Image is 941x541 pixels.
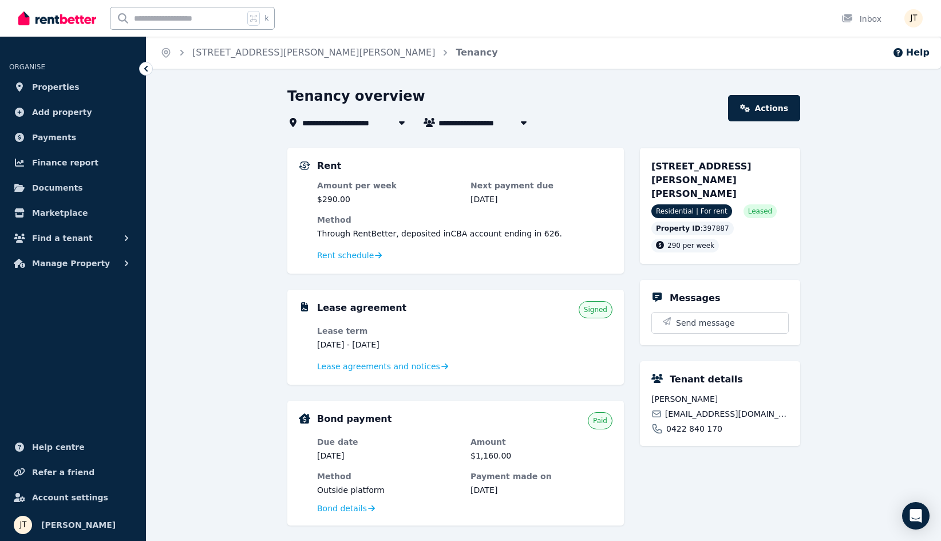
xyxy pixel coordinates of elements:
dd: $1,160.00 [470,450,612,461]
dd: [DATE] [317,450,459,461]
span: Leased [748,207,772,216]
div: : 397887 [651,222,734,235]
span: Signed [584,305,607,314]
span: [PERSON_NAME] [651,393,789,405]
img: Rental Payments [299,161,310,170]
a: Tenancy [456,47,497,58]
span: [EMAIL_ADDRESS][DOMAIN_NAME] [665,408,789,420]
h5: Messages [670,291,720,305]
span: Marketplace [32,206,88,220]
span: Help centre [32,440,85,454]
dd: [DATE] [470,484,612,496]
dt: Amount per week [317,180,459,191]
span: Add property [32,105,92,119]
img: Jamie Taylor [14,516,32,534]
span: [PERSON_NAME] [41,518,116,532]
span: Account settings [32,491,108,504]
a: Help centre [9,436,137,459]
dd: $290.00 [317,194,459,205]
a: Rent schedule [317,250,382,261]
dd: [DATE] [470,194,612,205]
span: Bond details [317,503,367,514]
a: Documents [9,176,137,199]
h5: Lease agreement [317,301,406,315]
span: Payments [32,131,76,144]
a: Payments [9,126,137,149]
dt: Method [317,214,612,226]
a: Add property [9,101,137,124]
a: [STREET_ADDRESS][PERSON_NAME][PERSON_NAME] [192,47,435,58]
dt: Amount [470,436,612,448]
nav: Breadcrumb [147,37,512,69]
span: Property ID [656,224,701,233]
a: Actions [728,95,800,121]
dt: Lease term [317,325,459,337]
span: Paid [593,416,607,425]
a: Refer a friend [9,461,137,484]
span: 290 per week [667,242,714,250]
h5: Rent [317,159,341,173]
button: Help [892,46,930,60]
dt: Payment made on [470,471,612,482]
a: Bond details [317,503,375,514]
span: Properties [32,80,80,94]
button: Send message [652,313,788,333]
h5: Tenant details [670,373,743,386]
a: Account settings [9,486,137,509]
img: Jamie Taylor [904,9,923,27]
img: Bond Details [299,413,310,424]
span: Send message [676,317,735,329]
button: Manage Property [9,252,137,275]
dt: Next payment due [470,180,612,191]
h5: Bond payment [317,412,392,426]
span: 0422 840 170 [666,423,722,435]
a: Marketplace [9,202,137,224]
div: Inbox [841,13,881,25]
span: Documents [32,181,83,195]
dd: Outside platform [317,484,459,496]
h1: Tenancy overview [287,87,425,105]
img: RentBetter [18,10,96,27]
span: k [264,14,268,23]
a: Properties [9,76,137,98]
span: Finance report [32,156,98,169]
span: Refer a friend [32,465,94,479]
div: Open Intercom Messenger [902,502,930,530]
span: Rent schedule [317,250,374,261]
dt: Due date [317,436,459,448]
span: Lease agreements and notices [317,361,440,372]
span: [STREET_ADDRESS][PERSON_NAME][PERSON_NAME] [651,161,752,199]
span: Residential | For rent [651,204,732,218]
span: Through RentBetter , deposited in CBA account ending in 626 . [317,229,562,238]
a: Lease agreements and notices [317,361,448,372]
span: Manage Property [32,256,110,270]
dt: Method [317,471,459,482]
span: ORGANISE [9,63,45,71]
dd: [DATE] - [DATE] [317,339,459,350]
button: Find a tenant [9,227,137,250]
span: Find a tenant [32,231,93,245]
a: Finance report [9,151,137,174]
